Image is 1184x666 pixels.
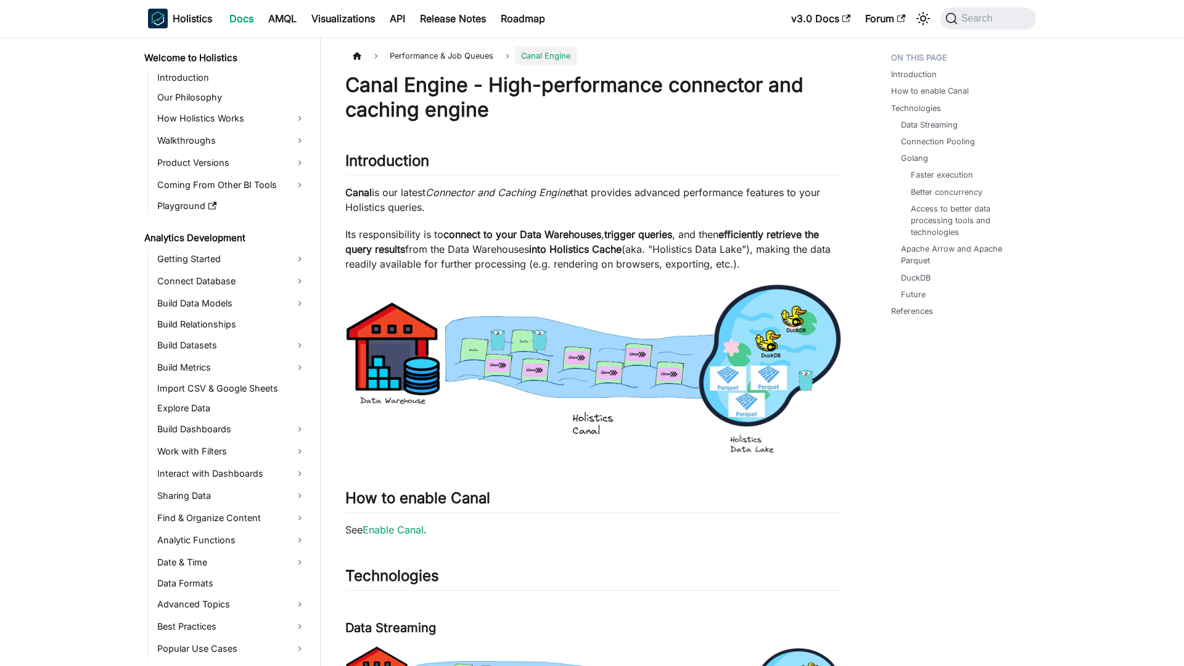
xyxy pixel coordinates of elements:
[911,169,973,181] a: Faster execution
[345,284,842,456] img: performance-canal-overview
[154,316,310,333] a: Build Relationships
[345,185,842,215] p: is our latest that provides advanced performance features to your Holistics queries.
[891,68,937,80] a: Introduction
[891,305,933,317] a: References
[901,289,926,300] a: Future
[154,464,310,483] a: Interact with Dashboards
[891,102,941,114] a: Technologies
[913,9,933,28] button: Switch between dark and light mode (currently system mode)
[154,358,310,377] a: Build Metrics
[384,47,499,65] span: Performance & Job Queues
[154,249,310,269] a: Getting Started
[425,186,570,199] em: Connector and Caching Engine
[891,85,969,97] a: How to enable Canal
[154,294,310,313] a: Build Data Models
[154,380,310,397] a: Import CSV & Google Sheets
[154,442,310,461] a: Work with Filters
[222,9,261,28] a: Docs
[345,186,372,199] strong: Canal
[784,9,858,28] a: v3.0 Docs
[261,9,304,28] a: AMQL
[901,119,958,131] a: Data Streaming
[154,419,310,439] a: Build Dashboards
[604,228,672,240] strong: trigger queries
[154,486,310,506] a: Sharing Data
[154,575,310,592] a: Data Formats
[154,271,310,291] a: Connect Database
[154,639,310,659] a: Popular Use Cases
[382,9,413,28] a: API
[154,553,310,572] a: Date & Time
[141,229,310,247] a: Analytics Development
[443,228,601,240] strong: connect to your Data Warehouses
[515,47,577,65] span: Canal Engine
[345,620,842,636] h3: Data Streaming
[304,9,382,28] a: Visualizations
[148,9,212,28] a: HolisticsHolisticsHolistics
[154,69,310,86] a: Introduction
[858,9,913,28] a: Forum
[363,524,424,536] a: Enable Canal
[345,47,369,65] a: Home page
[911,203,1019,239] a: Access to better data processing tools and technologies
[901,243,1024,266] a: Apache Arrow and Apache Parquet
[154,508,310,528] a: Find & Organize Content
[154,594,310,614] a: Advanced Topics
[345,567,842,590] h2: Technologies
[345,47,842,65] nav: Breadcrumbs
[154,131,310,150] a: Walkthroughs
[345,489,842,512] h2: How to enable Canal
[154,400,310,417] a: Explore Data
[154,197,310,215] a: Playground
[154,617,310,636] a: Best Practices
[173,11,212,26] b: Holistics
[911,186,982,198] a: Better concurrency
[345,152,842,175] h2: Introduction
[136,37,321,666] nav: Docs sidebar
[345,522,842,537] p: See .
[529,243,622,255] strong: into Holistics Cache
[154,109,310,128] a: How Holistics Works
[154,153,310,173] a: Product Versions
[901,272,931,284] a: DuckDB
[154,335,310,355] a: Build Datasets
[901,136,975,147] a: Connection Pooling
[413,9,493,28] a: Release Notes
[493,9,553,28] a: Roadmap
[958,13,1000,24] span: Search
[141,49,310,67] a: Welcome to Holistics
[148,9,168,28] img: Holistics
[901,152,928,164] a: Golang
[345,73,842,122] h1: Canal Engine - High-performance connector and caching engine
[345,227,842,271] p: Its responsibility is to , , and then from the Data Warehouses (aka. "Holistics Data Lake"), maki...
[154,530,310,550] a: Analytic Functions
[154,175,310,195] a: Coming From Other BI Tools
[940,7,1036,30] button: Search (Command+K)
[154,89,310,106] a: Our Philosophy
